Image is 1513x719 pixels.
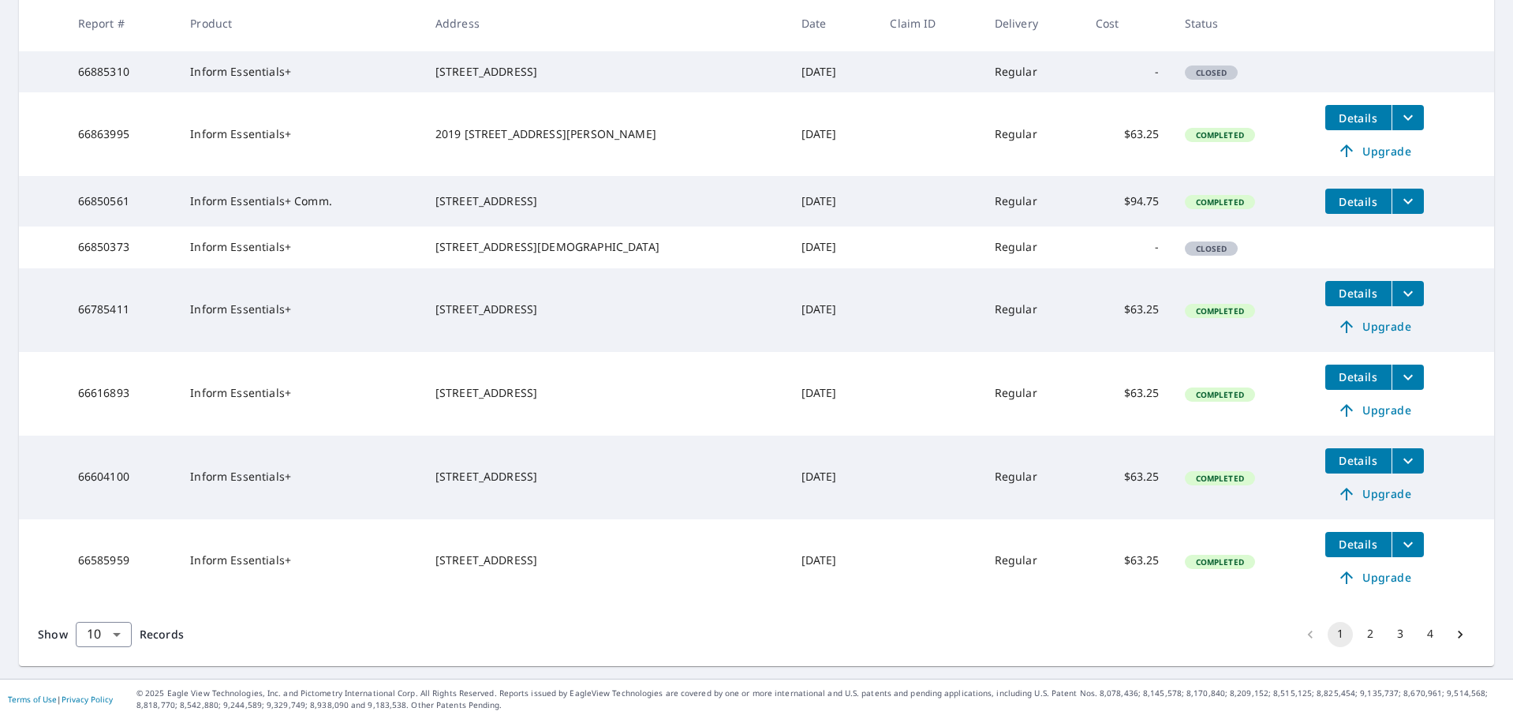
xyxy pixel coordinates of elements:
[435,239,776,255] div: [STREET_ADDRESS][DEMOGRAPHIC_DATA]
[1392,189,1424,214] button: filesDropdownBtn-66850561
[1335,537,1382,552] span: Details
[789,352,878,436] td: [DATE]
[982,227,1083,268] td: Regular
[1392,281,1424,306] button: filesDropdownBtn-66785411
[1448,622,1473,647] button: Go to next page
[435,385,776,401] div: [STREET_ADDRESS]
[435,64,776,80] div: [STREET_ADDRESS]
[177,227,422,268] td: Inform Essentials+
[435,552,776,568] div: [STREET_ADDRESS]
[1325,138,1424,163] a: Upgrade
[65,227,178,268] td: 66850373
[435,126,776,142] div: 2019 [STREET_ADDRESS][PERSON_NAME]
[1392,532,1424,557] button: filesDropdownBtn-66585959
[1325,398,1424,423] a: Upgrade
[1335,485,1414,504] span: Upgrade
[65,92,178,176] td: 66863995
[8,695,113,704] p: |
[65,176,178,227] td: 66850561
[1335,369,1382,384] span: Details
[1392,365,1424,390] button: filesDropdownBtn-66616893
[1325,314,1424,339] a: Upgrade
[1418,622,1443,647] button: Go to page 4
[982,176,1083,227] td: Regular
[982,352,1083,436] td: Regular
[65,51,178,92] td: 66885310
[1186,243,1237,254] span: Closed
[1325,281,1392,306] button: detailsBtn-66785411
[1083,352,1172,436] td: $63.25
[789,92,878,176] td: [DATE]
[1186,197,1253,208] span: Completed
[789,436,878,519] td: [DATE]
[1388,622,1413,647] button: Go to page 3
[1083,519,1172,603] td: $63.25
[177,352,422,436] td: Inform Essentials+
[1392,105,1424,130] button: filesDropdownBtn-66863995
[1325,481,1424,507] a: Upgrade
[789,176,878,227] td: [DATE]
[1328,622,1353,647] button: page 1
[76,612,132,657] div: 10
[1083,268,1172,352] td: $63.25
[1186,67,1237,78] span: Closed
[76,622,132,647] div: Show 10 records
[1392,448,1424,474] button: filesDropdownBtn-66604100
[1325,105,1392,130] button: detailsBtn-66863995
[65,519,178,603] td: 66585959
[789,227,878,268] td: [DATE]
[1083,176,1172,227] td: $94.75
[177,176,422,227] td: Inform Essentials+ Comm.
[1325,565,1424,590] a: Upgrade
[789,519,878,603] td: [DATE]
[1186,389,1253,400] span: Completed
[435,469,776,485] div: [STREET_ADDRESS]
[1325,365,1392,390] button: detailsBtn-66616893
[1083,92,1172,176] td: $63.25
[1335,401,1414,420] span: Upgrade
[1335,194,1382,209] span: Details
[1325,189,1392,214] button: detailsBtn-66850561
[65,436,178,519] td: 66604100
[136,687,1505,711] p: © 2025 Eagle View Technologies, Inc. and Pictometry International Corp. All Rights Reserved. Repo...
[1083,227,1172,268] td: -
[435,301,776,317] div: [STREET_ADDRESS]
[65,268,178,352] td: 66785411
[1083,436,1172,519] td: $63.25
[65,352,178,436] td: 66616893
[1325,532,1392,557] button: detailsBtn-66585959
[435,193,776,209] div: [STREET_ADDRESS]
[982,51,1083,92] td: Regular
[1186,129,1253,140] span: Completed
[982,436,1083,519] td: Regular
[1083,51,1172,92] td: -
[38,627,68,642] span: Show
[177,436,422,519] td: Inform Essentials+
[140,627,184,642] span: Records
[1335,568,1414,587] span: Upgrade
[1335,141,1414,160] span: Upgrade
[177,51,422,92] td: Inform Essentials+
[177,519,422,603] td: Inform Essentials+
[177,268,422,352] td: Inform Essentials+
[1335,453,1382,468] span: Details
[1186,556,1253,567] span: Completed
[982,519,1083,603] td: Regular
[1358,622,1383,647] button: Go to page 2
[8,694,57,705] a: Terms of Use
[1295,622,1475,647] nav: pagination navigation
[1335,110,1382,125] span: Details
[789,51,878,92] td: [DATE]
[1186,473,1253,484] span: Completed
[1335,317,1414,336] span: Upgrade
[982,92,1083,176] td: Regular
[1325,448,1392,474] button: detailsBtn-66604100
[982,268,1083,352] td: Regular
[1335,286,1382,301] span: Details
[1186,305,1253,316] span: Completed
[62,694,113,705] a: Privacy Policy
[789,268,878,352] td: [DATE]
[177,92,422,176] td: Inform Essentials+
